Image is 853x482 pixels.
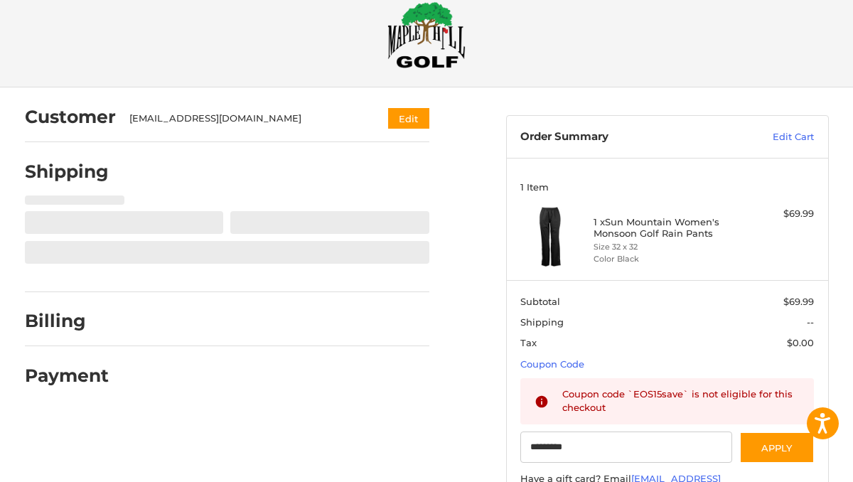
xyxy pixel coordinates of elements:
[594,253,737,265] li: Color Black
[787,337,814,348] span: $0.00
[783,296,814,307] span: $69.99
[807,316,814,328] span: --
[520,296,560,307] span: Subtotal
[25,161,109,183] h2: Shipping
[25,106,116,128] h2: Customer
[388,108,429,129] button: Edit
[25,310,108,332] h2: Billing
[129,112,360,126] div: [EMAIL_ADDRESS][DOMAIN_NAME]
[594,216,737,240] h4: 1 x Sun Mountain Women's Monsoon Golf Rain Pants
[562,387,800,415] div: Coupon code `EOS15save` is not eligible for this checkout
[25,365,109,387] h2: Payment
[520,432,732,464] input: Gift Certificate or Coupon Code
[520,181,814,193] h3: 1 Item
[720,130,814,144] a: Edit Cart
[520,130,720,144] h3: Order Summary
[739,432,815,464] button: Apply
[594,241,737,253] li: Size 32 x 32
[520,337,537,348] span: Tax
[387,1,466,68] img: Maple Hill Golf
[520,316,564,328] span: Shipping
[520,358,584,370] a: Coupon Code
[741,207,814,221] div: $69.99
